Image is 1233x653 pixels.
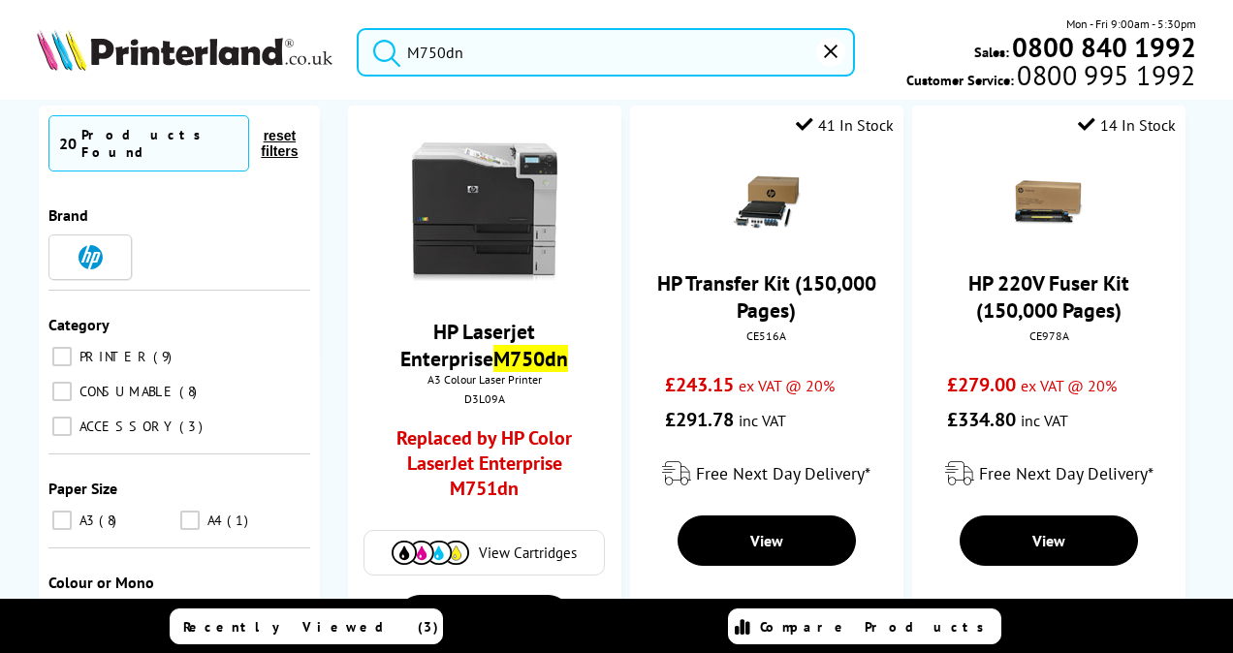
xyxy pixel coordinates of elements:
[640,447,894,501] div: modal_delivery
[927,328,1171,343] div: CE978A
[645,328,889,343] div: CE516A
[665,372,734,397] span: £243.15
[37,29,332,75] a: Printerland Logo
[678,515,855,566] a: View
[52,511,72,530] input: A3 8
[153,348,176,365] span: 9
[75,512,97,529] span: A3
[739,376,835,395] span: ex VAT @ 20%
[1014,66,1195,84] span: 0800 995 1992
[960,515,1137,566] a: View
[750,531,783,550] span: View
[48,205,88,225] span: Brand
[249,127,310,160] button: reset filters
[1021,376,1117,395] span: ex VAT @ 20%
[48,573,154,592] span: Colour or Mono
[657,269,876,324] a: HP Transfer Kit (150,000 Pages)
[170,608,443,644] a: Recently Viewed (3)
[48,479,117,498] span: Paper Size
[180,511,200,530] input: A4 1
[75,418,177,435] span: ACCESSORY
[968,269,1129,324] a: HP 220V Fuser Kit (150,000 Pages)
[1032,531,1065,550] span: View
[358,372,612,387] span: A3 Colour Laser Printer
[183,618,439,636] span: Recently Viewed (3)
[733,169,801,236] img: HP-CE516A-TransferKit-Small.gif
[75,348,151,365] span: PRINTER
[374,541,594,565] a: View Cartridges
[796,115,894,135] div: 41 In Stock
[1015,169,1083,236] img: HP-CE978A-Fuser-Small.gif
[922,447,1176,501] div: modal_delivery
[75,383,177,400] span: CONSUMABLE
[52,417,72,436] input: ACCESSORY 3
[906,66,1195,89] span: Customer Service:
[99,512,121,529] span: 8
[59,134,77,153] span: 20
[392,541,469,565] img: Cartridges
[665,407,734,432] span: £291.78
[395,595,573,645] a: View
[493,345,568,372] mark: M750dn
[363,391,607,406] div: D3L09A
[760,618,995,636] span: Compare Products
[37,29,332,71] img: Printerland Logo
[979,462,1154,484] span: Free Next Day Delivery*
[81,126,238,161] div: Products Found
[1012,29,1196,65] b: 0800 840 1992
[227,512,253,529] span: 1
[357,28,855,77] input: Search p
[412,140,557,285] img: hp-m750n-front-small.jpg
[203,512,225,529] span: A4
[696,462,870,484] span: Free Next Day Delivery*
[179,418,207,435] span: 3
[52,347,72,366] input: PRINTER 9
[1078,115,1176,135] div: 14 In Stock
[947,372,1016,397] span: £279.00
[974,43,1009,61] span: Sales:
[1021,411,1068,430] span: inc VAT
[947,407,1016,432] span: £334.80
[79,245,103,269] img: HP
[400,318,568,372] a: HP Laserjet EnterpriseM750dn
[179,383,202,400] span: 8
[728,608,1001,644] a: Compare Products
[479,544,577,562] span: View Cartridges
[1009,38,1196,56] a: 0800 840 1992
[739,411,786,430] span: inc VAT
[52,382,72,401] input: CONSUMABLE 8
[1066,15,1196,33] span: Mon - Fri 9:00am - 5:30pm
[383,425,586,511] a: Replaced by HP Color LaserJet Enterprise M751dn
[48,315,110,334] span: Category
